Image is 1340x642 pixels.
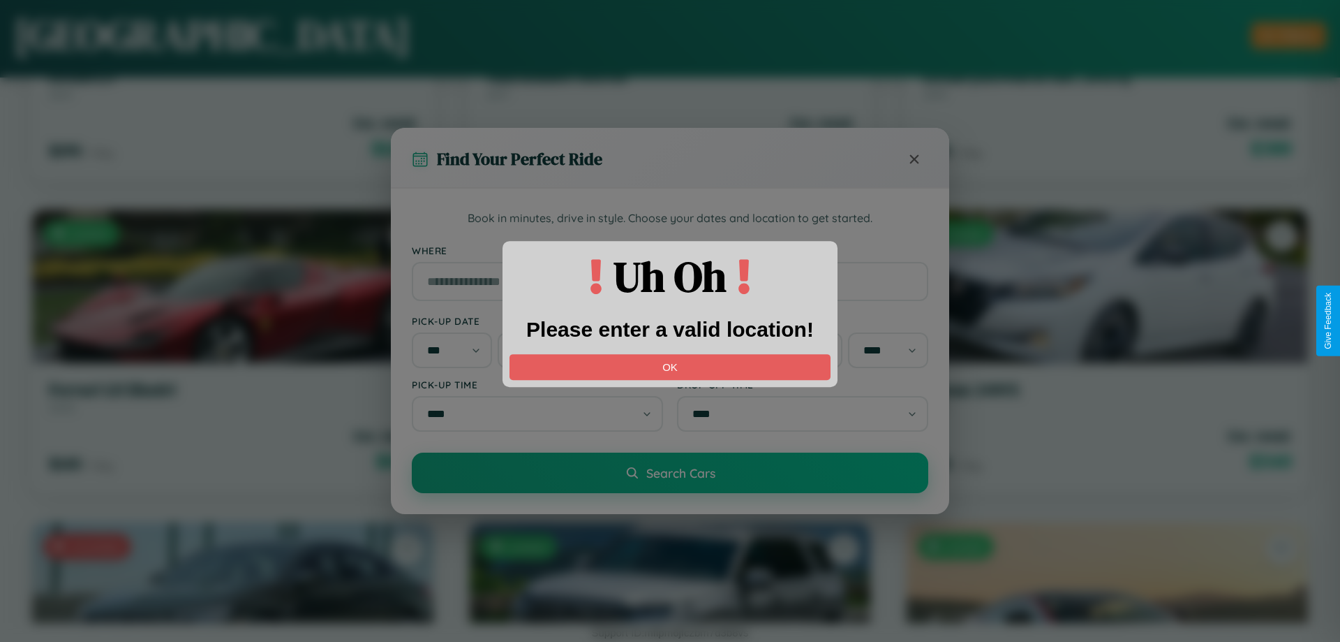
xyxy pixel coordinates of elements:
label: Where [412,245,928,256]
label: Drop-off Date [677,315,928,327]
p: Book in minutes, drive in style. Choose your dates and location to get started. [412,210,928,228]
label: Pick-up Date [412,315,663,327]
label: Pick-up Time [412,379,663,391]
label: Drop-off Time [677,379,928,391]
h3: Find Your Perfect Ride [437,147,602,170]
span: Search Cars [646,465,715,481]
